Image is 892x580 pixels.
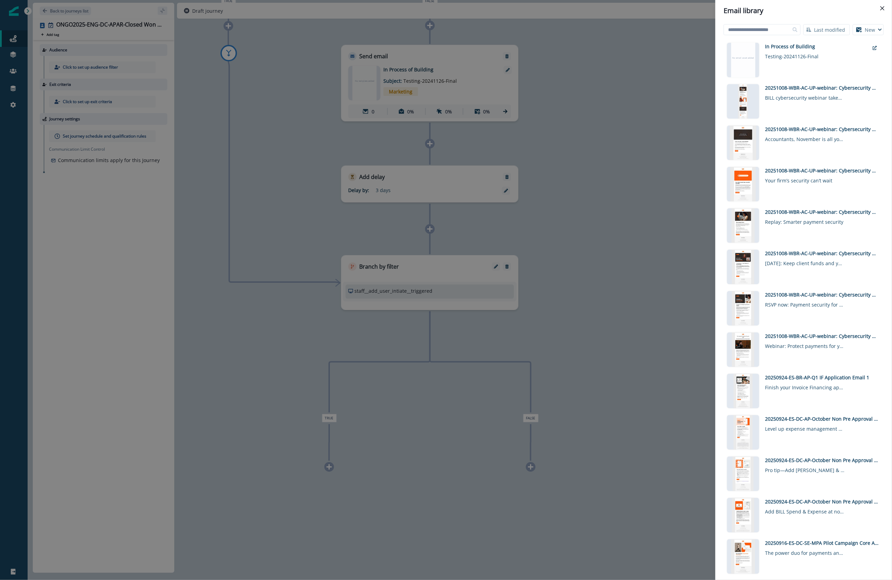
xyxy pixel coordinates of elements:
[724,6,884,16] div: Email library
[765,539,879,547] div: 20250916-ES-DC-SE-MPA Pilot Campaign Core AP and Core SE Email 3
[765,547,844,557] div: The power duo for payments and rewards
[765,415,879,422] div: 20250924-ES-DC-AP-October Non Pre Approval Email 3
[765,457,879,464] div: 20250924-ES-DC-AP-October Non Pre Approval Email 2
[853,24,884,35] button: New
[765,91,844,101] div: BILL cybersecurity webinar takeaways + what’s next
[803,24,850,35] button: Last modified
[877,3,888,14] button: Close
[765,126,879,133] div: 20251008-WBR-AC-UP-webinar: Cybersecurity Month Cust FLUP 3
[765,174,844,184] div: Your firm’s security can’t wait
[765,208,879,216] div: 20251008-WBR-AC-UP-webinar: Cybersecurity Month Cust FLUP 1
[765,498,879,505] div: 20250924-ES-DC-AP-October Non Pre Approval Email 1
[765,298,844,308] div: RSVP now: Payment security for firms + clients
[869,43,880,53] button: external-link
[765,422,844,432] div: Level up expense management + get a $500 statement credit
[765,340,844,350] div: Webinar: Protect payments for your firm + clients
[765,133,844,143] div: Accountants, November is all yours
[765,167,879,174] div: 20251008-WBR-AC-UP-webinar: Cybersecurity Month Cust FLUP 2
[765,291,879,298] div: 20251008-WBR-AC-UP-webinar: Cybersecurity Month Invite 2
[765,50,844,60] div: Testing-20241126-Final
[765,505,844,515] div: Add BILL Spend & Expense at no extra cost
[765,216,844,226] div: Replay: Smarter payment security
[765,332,879,340] div: 20251008-WBR-AC-UP-webinar: Cybersecurity Month Invite 1
[765,84,879,91] div: 20251008-WBR-AC-UP-webinar: Cybersecurity Month Cust FLUP 4
[765,381,844,391] div: Finish your Invoice Financing application and get up to $100k [DATE]
[765,257,844,267] div: [DATE]: Keep client funds and your firm safe
[765,43,869,50] div: In Process of Building
[765,464,844,474] div: Pro tip—Add [PERSON_NAME] & Expense for free ☝️
[765,374,879,381] div: 20250924-ES-BR-AP-Q1 IF Application Email 1
[765,250,879,257] div: 20251008-WBR-AC-UP-webinar: Cybersecurity Month Invite 3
